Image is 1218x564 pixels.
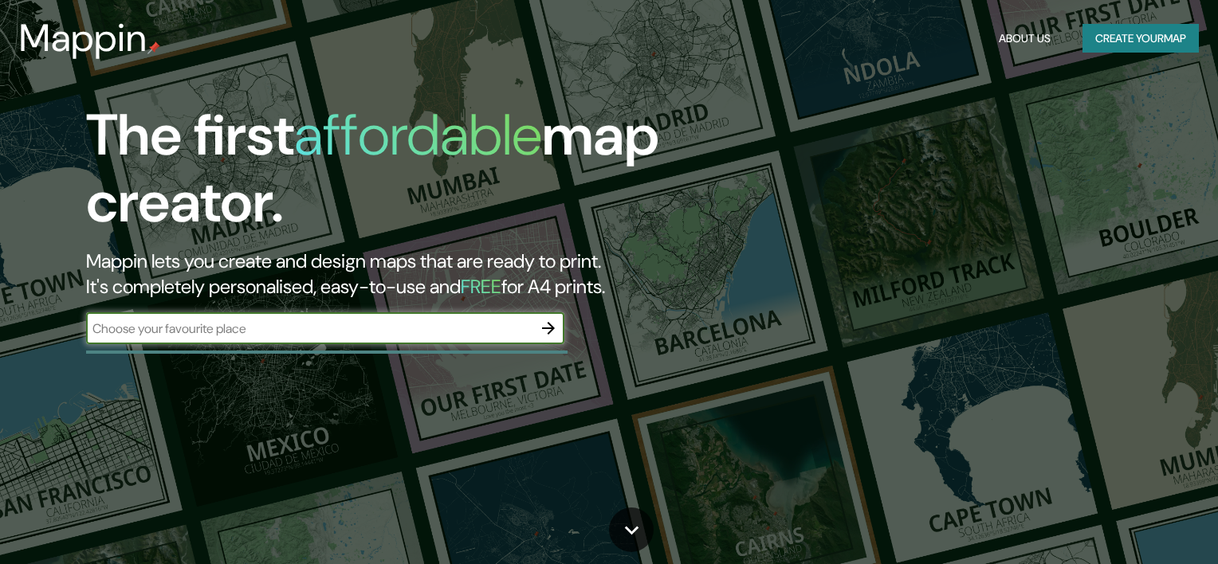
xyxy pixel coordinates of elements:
[294,98,542,172] h1: affordable
[86,319,532,338] input: Choose your favourite place
[992,24,1057,53] button: About Us
[86,249,695,300] h2: Mappin lets you create and design maps that are ready to print. It's completely personalised, eas...
[461,274,501,299] h5: FREE
[1082,24,1199,53] button: Create yourmap
[86,102,695,249] h1: The first map creator.
[147,41,160,54] img: mappin-pin
[19,16,147,61] h3: Mappin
